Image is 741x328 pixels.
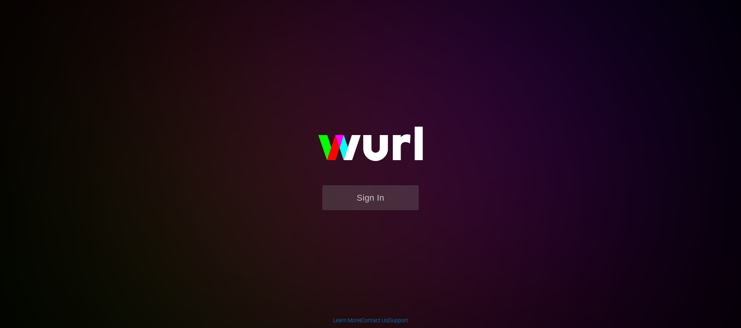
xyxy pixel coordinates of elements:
a: Contact Us [361,317,388,323]
a: Learn More [333,317,360,323]
img: wurl-logo-on-black-223613ac3d8ba8fe6dc639794a292ebdb59501304c7dfd60c99c58986ef67473.svg [293,110,448,185]
div: | | [333,316,408,324]
a: Support [389,317,408,323]
button: Sign In [322,185,419,210]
